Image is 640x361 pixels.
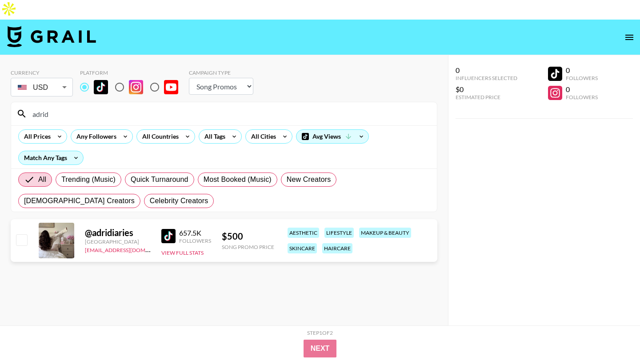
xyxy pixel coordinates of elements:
span: [DEMOGRAPHIC_DATA] Creators [24,196,135,206]
div: Followers [566,75,598,81]
div: [GEOGRAPHIC_DATA] [85,238,151,245]
iframe: Drift Widget Chat Controller [596,317,629,350]
div: 0 [566,66,598,75]
div: haircare [322,243,352,253]
div: Step 1 of 2 [307,329,333,336]
img: TikTok [161,229,176,243]
span: All [38,174,46,185]
span: Most Booked (Music) [204,174,272,185]
div: makeup & beauty [359,228,411,238]
div: lifestyle [324,228,354,238]
div: aesthetic [288,228,319,238]
div: Match Any Tags [19,151,83,164]
div: Any Followers [71,130,118,143]
button: open drawer [620,28,638,46]
div: Influencers Selected [456,75,517,81]
input: Search by User Name [27,107,432,121]
div: All Prices [19,130,52,143]
div: Followers [566,94,598,100]
div: All Countries [137,130,180,143]
div: $0 [456,85,517,94]
img: Grail Talent [7,26,96,47]
div: @ adridiaries [85,227,151,238]
img: TikTok [94,80,108,94]
div: 657.5K [179,229,211,237]
div: Estimated Price [456,94,517,100]
div: Song Promo Price [222,244,274,250]
div: 0 [456,66,517,75]
button: View Full Stats [161,249,204,256]
div: Campaign Type [189,69,253,76]
a: [EMAIL_ADDRESS][DOMAIN_NAME] [85,245,174,253]
div: All Cities [246,130,278,143]
div: Followers [179,237,211,244]
div: USD [12,80,71,95]
div: 0 [566,85,598,94]
img: YouTube [164,80,178,94]
div: Avg Views [296,130,368,143]
span: Trending (Music) [61,174,116,185]
span: Quick Turnaround [131,174,188,185]
div: Platform [80,69,185,76]
div: skincare [288,243,317,253]
img: Instagram [129,80,143,94]
div: Currency [11,69,73,76]
div: $ 500 [222,231,274,242]
span: Celebrity Creators [150,196,208,206]
span: New Creators [287,174,331,185]
button: Next [304,340,337,357]
div: All Tags [199,130,227,143]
